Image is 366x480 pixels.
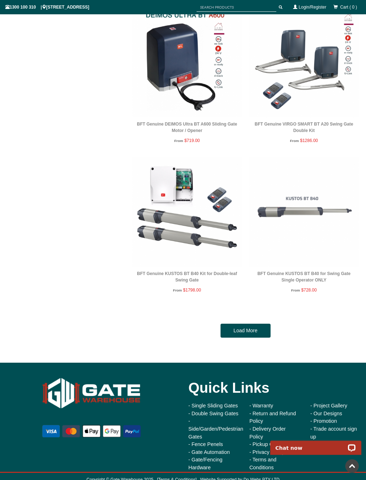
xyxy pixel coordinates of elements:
[340,5,357,10] span: Cart ( 0 )
[137,122,237,133] a: BFT Genuine DEIMOS Ultra BT A600 Sliding Gate Motor / Opener
[188,449,230,455] a: - Gate Automation
[255,122,353,133] a: BFT Genuine VIRGO SMART BT A20 Swing Gate Double Kit
[310,403,347,408] a: - Project Gallery
[300,138,318,143] span: $1286.00
[188,373,361,402] div: Quick Links
[310,426,357,440] a: - Trade account sign up
[173,288,182,292] span: From
[249,441,298,447] a: - Pickup Order Policy
[137,271,237,283] a: BFT Genuine KUSTOS BT B40 Kit for Double-leaf Swing Gate
[310,411,342,416] a: - Our Designs
[188,403,238,408] a: - Single Sliding Gates
[266,432,366,455] iframe: LiveChat chat widget
[41,373,142,413] img: Gate Warehouse
[5,5,89,10] span: 1300 100 310 | [STREET_ADDRESS]
[188,411,238,416] a: - Double Swing Gates
[249,8,359,117] img: BFT Genuine VIRGO SMART BT A20 Swing Gate Double Kit - Gate Warehouse
[188,457,222,470] a: - Gate/Fencing Hardware
[290,139,299,143] span: From
[249,411,296,424] a: - Return and Refund Policy
[41,424,142,439] img: payment options
[299,5,326,10] a: Login/Register
[132,8,242,117] img: BFT Genuine DEIMOS Ultra BT A600 Sliding Gate Motor / Opener - Gate Warehouse
[188,441,223,447] a: - Fence Penels
[174,139,183,143] span: From
[249,426,286,440] a: - Delivery Order Policy
[301,288,317,293] span: $728.00
[132,157,242,267] img: BFT Genuine KUSTOS BT B40 Kit for Double-leaf Swing Gate - Gate Warehouse
[249,157,359,267] img: BFT Genuine KUSTOS BT B40 for Swing Gate - Single Operator ONLY - Gate Warehouse
[197,3,276,12] input: SEARCH PRODUCTS
[188,418,243,439] a: - Side/Garden/Pedestrian Gates
[291,288,300,292] span: From
[221,324,271,338] a: Load More
[249,403,273,408] a: - Warranty
[183,288,201,293] span: $1798.00
[310,418,337,424] a: - Promotion
[249,457,277,470] a: - Terms and Conditions
[257,271,350,283] a: BFT Genuine KUSTOS BT B40 for Swing GateSingle Operator ONLY
[184,138,200,143] span: $719.00
[249,449,285,455] a: - Privacy Policy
